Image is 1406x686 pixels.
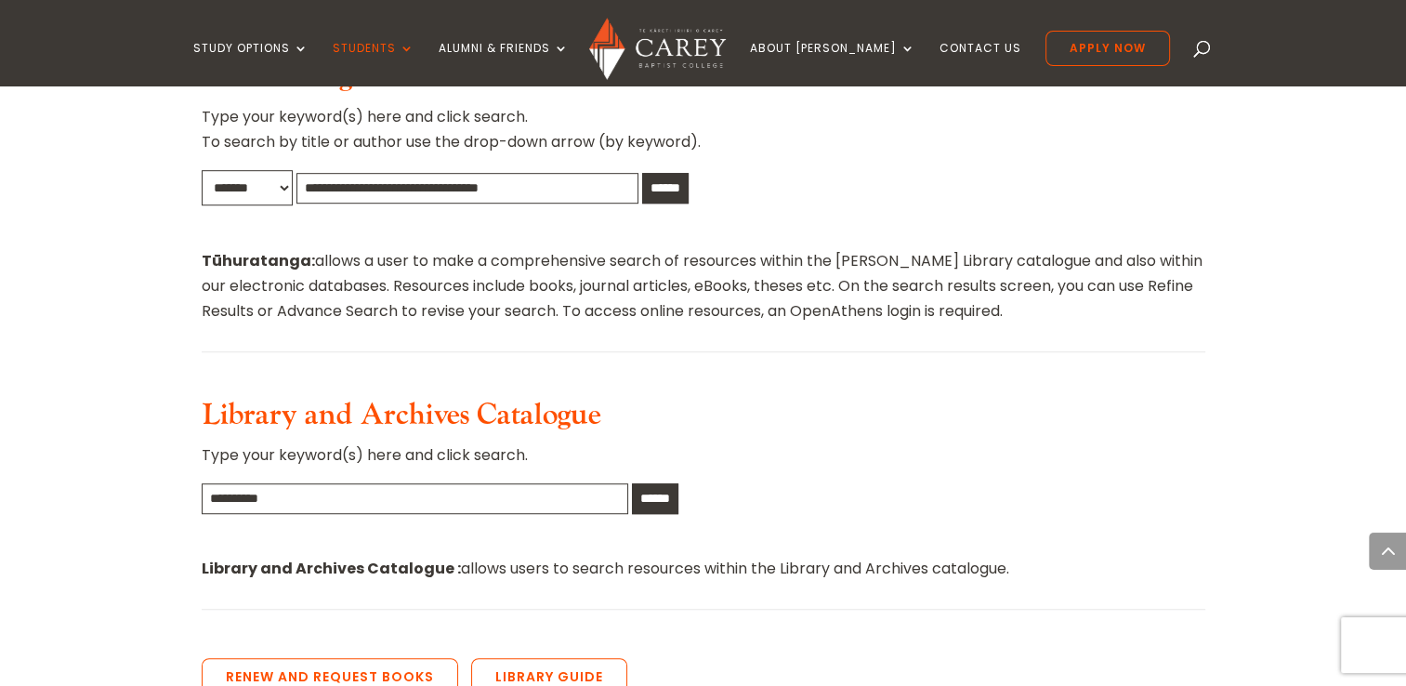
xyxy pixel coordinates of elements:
[202,104,1205,169] p: Type your keyword(s) here and click search. To search by title or author use the drop-down arrow ...
[202,556,1205,581] p: allows users to search resources within the Library and Archives catalogue.
[202,558,461,579] strong: Library and Archives Catalogue :
[202,248,1205,324] p: allows a user to make a comprehensive search of resources within the [PERSON_NAME] Library catalo...
[202,442,1205,482] p: Type your keyword(s) here and click search.
[202,398,1205,442] h3: Library and Archives Catalogue
[333,42,414,86] a: Students
[193,42,309,86] a: Study Options
[202,250,315,271] strong: Tūhuratanga:
[1045,31,1170,66] a: Apply Now
[439,42,569,86] a: Alumni & Friends
[940,42,1021,86] a: Contact Us
[589,18,726,80] img: Carey Baptist College
[750,42,915,86] a: About [PERSON_NAME]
